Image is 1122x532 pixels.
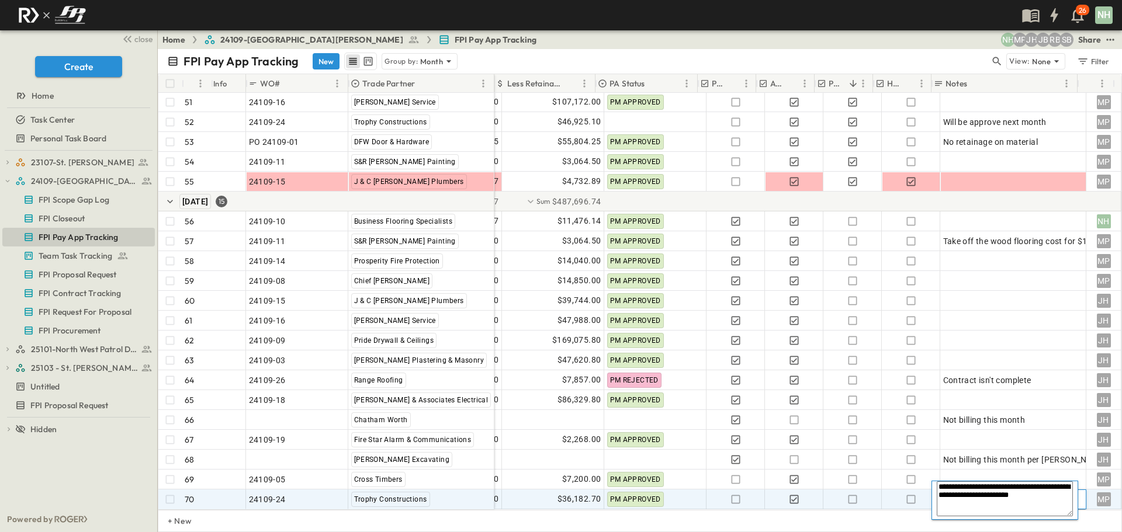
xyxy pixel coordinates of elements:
[31,343,138,355] span: 25101-North West Patrol Division
[193,77,207,91] button: Menu
[362,78,415,89] p: Trade Partner
[788,77,801,90] button: Sort
[354,356,484,364] span: [PERSON_NAME] Plastering & Masonry
[2,210,153,227] a: FPI Closeout
[249,116,286,128] span: 24109-24
[1036,33,1050,47] div: Jeremiah Bailey (jbailey@fpibuilders.com)
[946,78,967,89] p: Notes
[354,98,436,106] span: [PERSON_NAME] Service
[117,30,155,47] button: close
[1097,472,1111,486] div: MP
[2,112,153,128] a: Task Center
[354,455,450,464] span: [PERSON_NAME] Excavating
[969,77,982,90] button: Sort
[2,377,155,396] div: Untitledtest
[354,317,436,325] span: [PERSON_NAME] Service
[562,155,601,168] span: $3,064.50
[35,56,122,77] button: Create
[1097,254,1111,268] div: MP
[30,114,75,126] span: Task Center
[562,175,601,188] span: $4,732.89
[610,436,661,444] span: PM APPROVED
[943,235,1121,247] span: Take off the wood flooring cost for $15,685.22
[455,34,536,46] span: FPI Pay App Tracking
[185,116,194,128] p: 52
[1097,135,1111,149] div: MP
[1079,6,1086,15] p: 26
[1097,155,1111,169] div: MP
[249,156,286,168] span: 24109-11
[552,333,601,347] span: $169,075.80
[249,335,286,346] span: 24109-09
[30,423,57,435] span: Hidden
[134,33,153,45] span: close
[2,304,153,320] a: FPI Request For Proposal
[162,34,543,46] nav: breadcrumbs
[185,335,194,346] p: 62
[1097,333,1111,347] div: JH
[185,474,194,485] p: 69
[354,237,456,245] span: S&R [PERSON_NAME] Painting
[185,414,194,426] p: 66
[354,297,464,305] span: J & C [PERSON_NAME] Plumbers
[354,396,489,404] span: [PERSON_NAME] & Associates Electrical
[185,156,194,168] p: 54
[185,354,194,366] p: 63
[610,158,661,166] span: PM APPROVED
[2,248,153,264] a: Team Task Tracking
[2,190,155,209] div: FPI Scope Gap Logtest
[354,416,408,424] span: Chatham Worth
[557,135,601,148] span: $55,804.25
[182,197,208,206] span: [DATE]
[1048,33,1062,47] div: Regina Barnett (rbarnett@fpibuilders.com)
[1097,353,1111,367] div: JH
[438,34,536,46] a: FPI Pay App Tracking
[1097,314,1111,328] div: JH
[557,115,601,128] span: $46,925.10
[354,217,453,225] span: Business Flooring Specialists
[249,354,286,366] span: 24109-03
[577,77,591,91] button: Menu
[185,493,194,505] p: 70
[417,77,430,90] button: Sort
[2,378,153,395] a: Untitled
[346,54,360,68] button: row view
[1009,55,1030,68] p: View:
[1059,77,1073,91] button: Menu
[249,176,286,187] span: 24109-15
[1097,95,1111,109] div: MP
[420,55,443,67] p: Month
[2,359,155,377] div: 25103 - St. [PERSON_NAME] Phase 2test
[2,302,155,321] div: FPI Request For Proposaltest
[31,157,134,168] span: 23107-St. [PERSON_NAME]
[829,78,844,89] p: PM Processed
[887,78,903,89] p: HOLD CHECK
[361,54,375,68] button: kanban view
[185,235,193,247] p: 57
[249,235,286,247] span: 24109-11
[185,176,194,187] p: 55
[2,397,153,413] a: FPI Proposal Request
[1032,55,1051,67] p: None
[2,228,155,246] div: FPI Pay App Trackingtest
[730,77,743,90] button: Sort
[610,257,661,265] span: PM APPROVED
[562,433,601,446] span: $2,268.00
[39,231,118,243] span: FPI Pay App Tracking
[1097,175,1111,189] div: MP
[182,74,211,93] div: #
[354,475,403,484] span: Cross Timbers
[2,321,155,340] div: FPI Procurementtest
[354,138,430,146] span: DFW Door & Hardware
[1082,77,1095,90] button: Sort
[283,77,296,90] button: Sort
[610,178,661,186] span: PM APPROVED
[354,277,430,285] span: Chief [PERSON_NAME]
[562,373,601,387] span: $7,857.00
[856,77,870,91] button: Menu
[15,154,153,171] a: 23107-St. [PERSON_NAME]
[14,3,90,27] img: c8d7d1ed905e502e8f77bf7063faec64e13b34fdb1f2bdd94b0e311fc34f8000.png
[216,196,227,207] div: 15
[1076,55,1110,68] div: Filter
[1097,234,1111,248] div: MP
